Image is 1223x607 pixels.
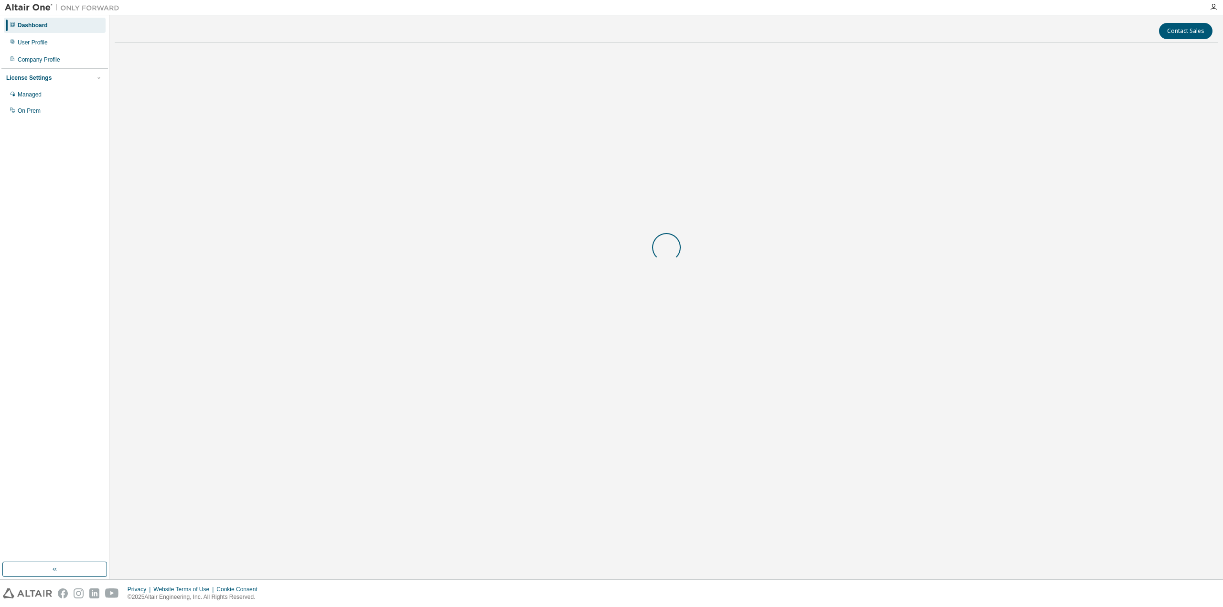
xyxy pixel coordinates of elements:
div: User Profile [18,39,48,46]
img: youtube.svg [105,588,119,598]
div: Privacy [128,586,153,593]
img: facebook.svg [58,588,68,598]
div: License Settings [6,74,52,82]
p: © 2025 Altair Engineering, Inc. All Rights Reserved. [128,593,263,601]
img: linkedin.svg [89,588,99,598]
div: Cookie Consent [216,586,263,593]
img: Altair One [5,3,124,12]
button: Contact Sales [1159,23,1212,39]
div: Company Profile [18,56,60,64]
div: Managed [18,91,42,98]
div: Website Terms of Use [153,586,216,593]
div: On Prem [18,107,41,115]
div: Dashboard [18,21,48,29]
img: altair_logo.svg [3,588,52,598]
img: instagram.svg [74,588,84,598]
